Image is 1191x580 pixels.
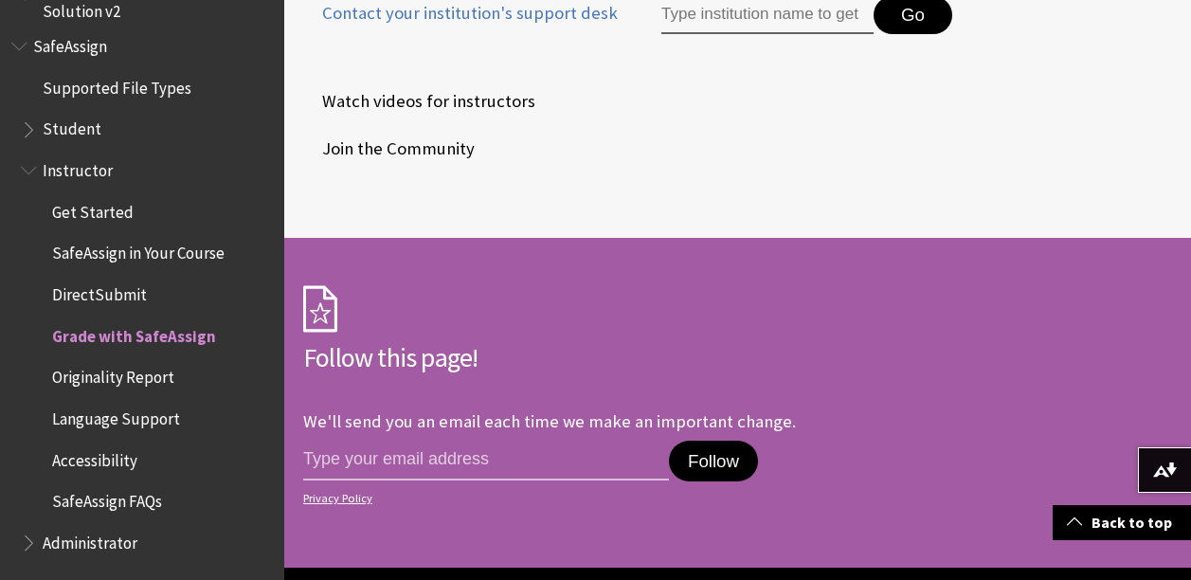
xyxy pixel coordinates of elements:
[43,154,113,180] span: Instructor
[303,135,475,163] span: Join the Community
[52,279,147,304] span: DirectSubmit
[11,30,273,559] nav: Book outline for Blackboard SafeAssign
[303,285,337,333] img: Subscription Icon
[303,135,478,163] a: Join the Community
[52,362,174,388] span: Originality Report
[52,238,225,263] span: SafeAssign in Your Course
[303,87,535,116] span: Watch videos for instructors
[52,320,216,346] span: Grade with SafeAssign
[303,1,618,48] a: Contact your institution's support desk
[52,196,134,222] span: Get Started
[33,30,107,56] span: SafeAssign
[52,403,180,428] span: Language Support
[43,114,101,139] span: Student
[303,441,669,480] input: email address
[303,337,872,377] h2: Follow this page!
[52,486,162,512] span: SafeAssign FAQs
[1053,505,1191,540] a: Back to top
[303,1,618,26] span: Contact your institution's support desk
[303,87,539,116] a: Watch videos for instructors
[303,492,866,505] a: Privacy Policy
[43,72,191,98] span: Supported File Types
[52,444,137,470] span: Accessibility
[303,410,796,432] p: We'll send you an email each time we make an important change.
[669,441,758,482] button: Follow
[43,527,137,553] span: Administrator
